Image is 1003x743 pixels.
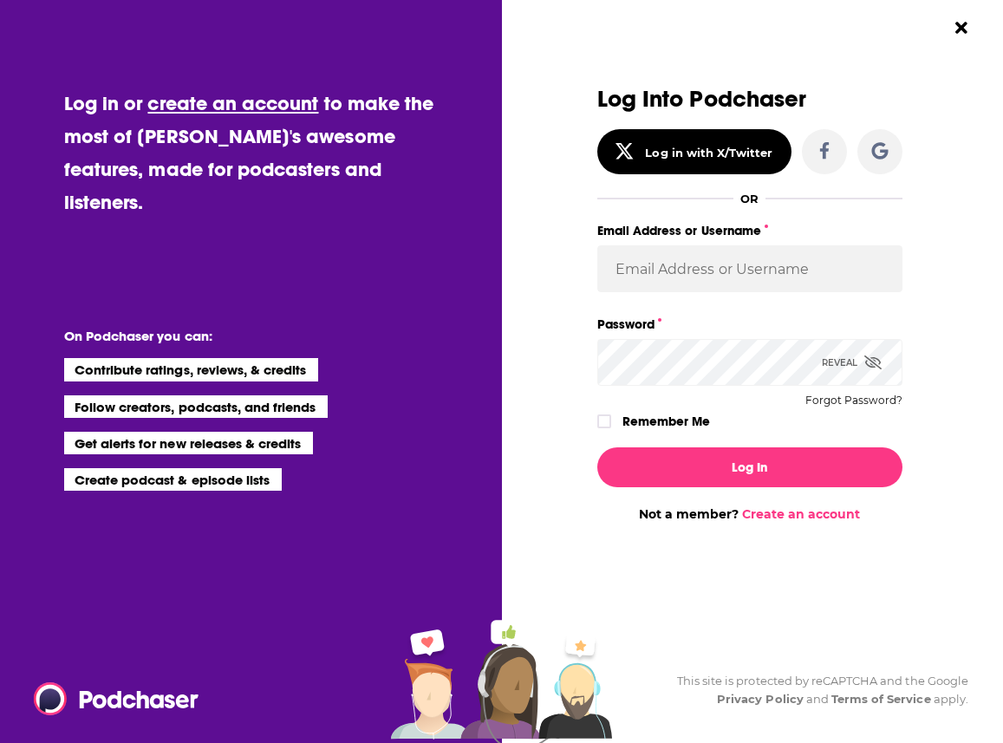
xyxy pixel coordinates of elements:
[945,11,978,44] button: Close Button
[663,672,968,708] div: This site is protected by reCAPTCHA and the Google and apply.
[64,358,319,381] li: Contribute ratings, reviews, & credits
[822,339,882,386] div: Reveal
[597,129,791,174] button: Log in with X/Twitter
[64,328,411,344] li: On Podchaser you can:
[831,692,931,706] a: Terms of Service
[64,432,313,454] li: Get alerts for new releases & credits
[64,468,282,491] li: Create podcast & episode lists
[597,447,902,487] button: Log In
[34,682,186,715] a: Podchaser - Follow, Share and Rate Podcasts
[597,87,902,112] h3: Log Into Podchaser
[597,245,902,292] input: Email Address or Username
[717,692,804,706] a: Privacy Policy
[64,395,329,418] li: Follow creators, podcasts, and friends
[742,506,860,522] a: Create an account
[622,410,710,433] label: Remember Me
[597,313,902,336] label: Password
[597,506,902,522] div: Not a member?
[805,394,902,407] button: Forgot Password?
[147,91,318,115] a: create an account
[740,192,759,205] div: OR
[597,219,902,242] label: Email Address or Username
[645,146,772,160] div: Log in with X/Twitter
[34,682,200,715] img: Podchaser - Follow, Share and Rate Podcasts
